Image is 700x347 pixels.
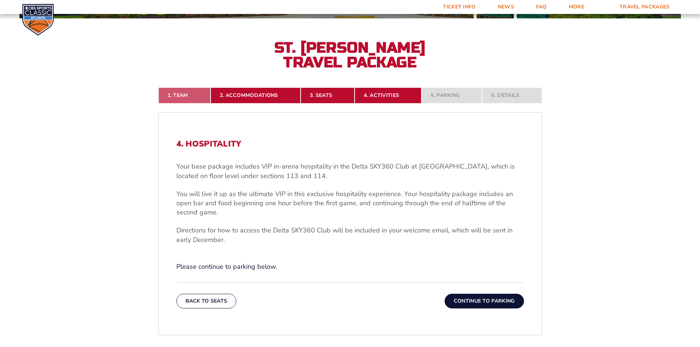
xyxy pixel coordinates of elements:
[176,139,524,149] h2: 4. Hospitality
[211,87,301,104] a: 2. Accommodations
[176,162,524,180] p: Your base package includes VIP in-arena hospitality in the Delta SKY360 Club at [GEOGRAPHIC_DATA]...
[22,4,54,36] img: CBS Sports Classic
[158,87,211,104] a: 1. Team
[176,189,524,217] p: You will live it up as the ultimate VIP in this exclusive hospitality experience. Your hospitalit...
[301,87,355,104] a: 3. Seats
[176,262,524,271] p: Please continue to parking below.
[176,294,237,308] button: Back To Seats
[176,226,524,244] p: Directions for how to access the Delta SKY360 Club will be included in your welcome email, which ...
[269,40,431,70] h2: St. [PERSON_NAME] Travel Package
[445,294,524,308] button: Continue To Parking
